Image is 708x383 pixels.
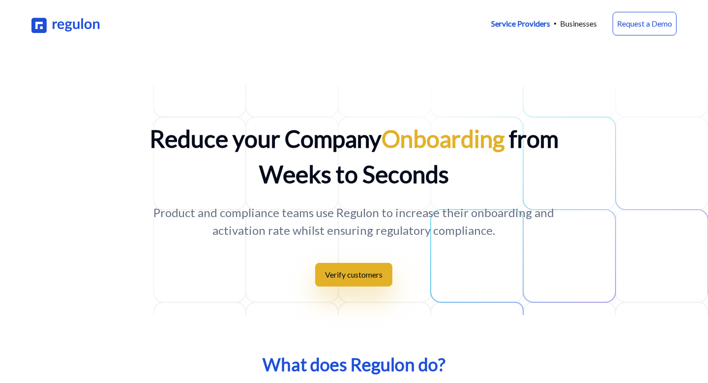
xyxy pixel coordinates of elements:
[128,122,580,192] h1: Reduce your Company from Weeks to Seconds
[31,14,101,33] img: Regulon Logo
[491,18,550,30] a: Service Providers
[613,12,677,35] a: Request a Demo
[560,18,597,30] a: Businesses
[128,204,580,240] p: Product and compliance teams use Regulon to increase their onboarding and activation rate whilst ...
[263,354,445,374] h3: What does Regulon do?
[382,125,504,153] span: Onboarding
[315,263,392,287] button: Verify customers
